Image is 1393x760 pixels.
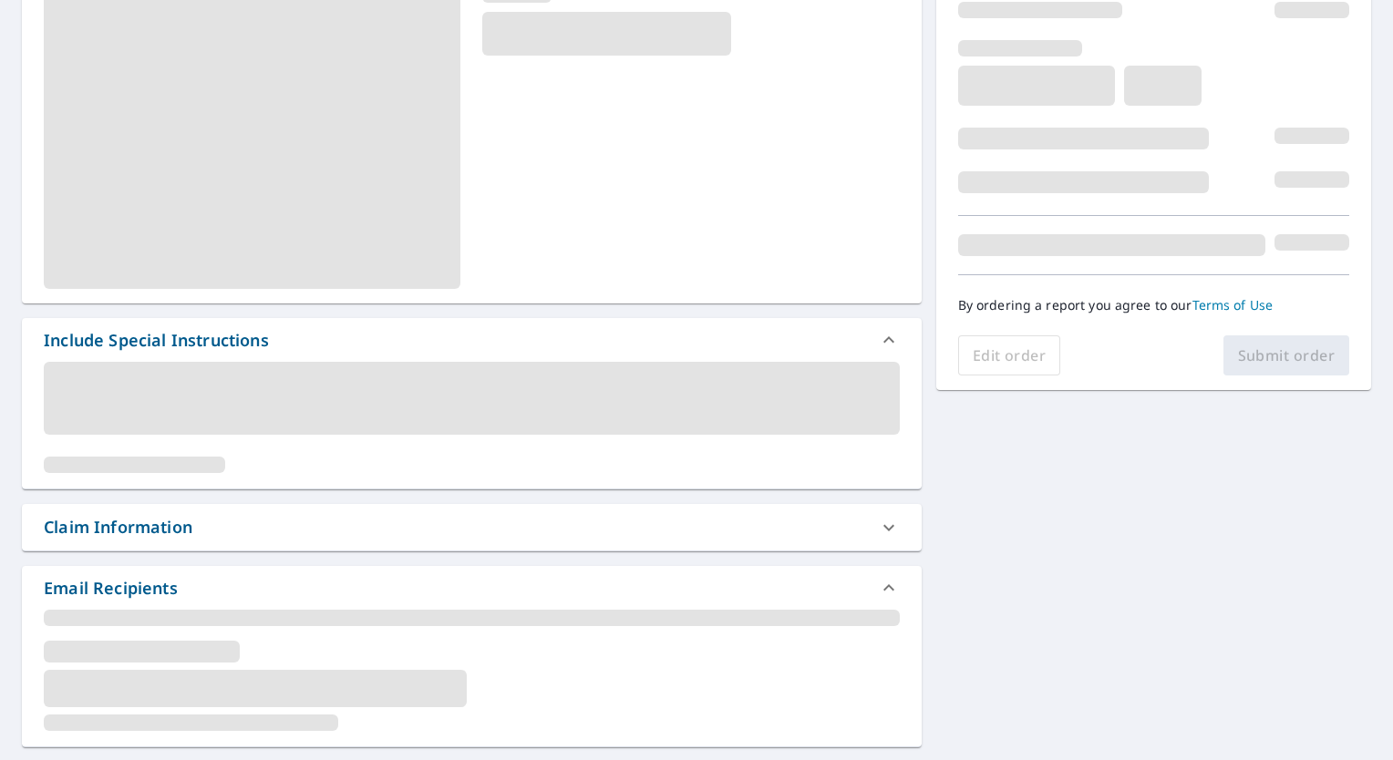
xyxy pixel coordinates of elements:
div: Include Special Instructions [22,318,922,362]
div: Claim Information [22,504,922,550]
div: Email Recipients [22,566,922,610]
div: Include Special Instructions [44,328,269,353]
a: Terms of Use [1192,296,1274,313]
p: By ordering a report you agree to our [958,297,1349,313]
div: Email Recipients [44,576,178,601]
div: Claim Information [44,515,192,539]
